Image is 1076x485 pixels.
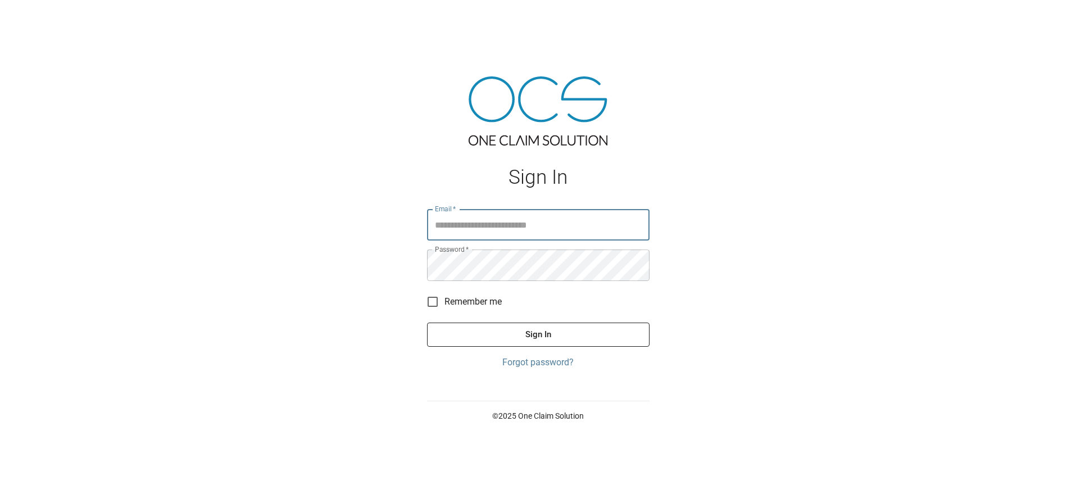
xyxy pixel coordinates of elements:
label: Password [435,244,469,254]
img: ocs-logo-white-transparent.png [13,7,58,29]
img: ocs-logo-tra.png [469,76,607,146]
span: Remember me [444,295,502,309]
h1: Sign In [427,166,650,189]
a: Forgot password? [427,356,650,369]
button: Sign In [427,323,650,346]
label: Email [435,204,456,214]
p: © 2025 One Claim Solution [427,410,650,421]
